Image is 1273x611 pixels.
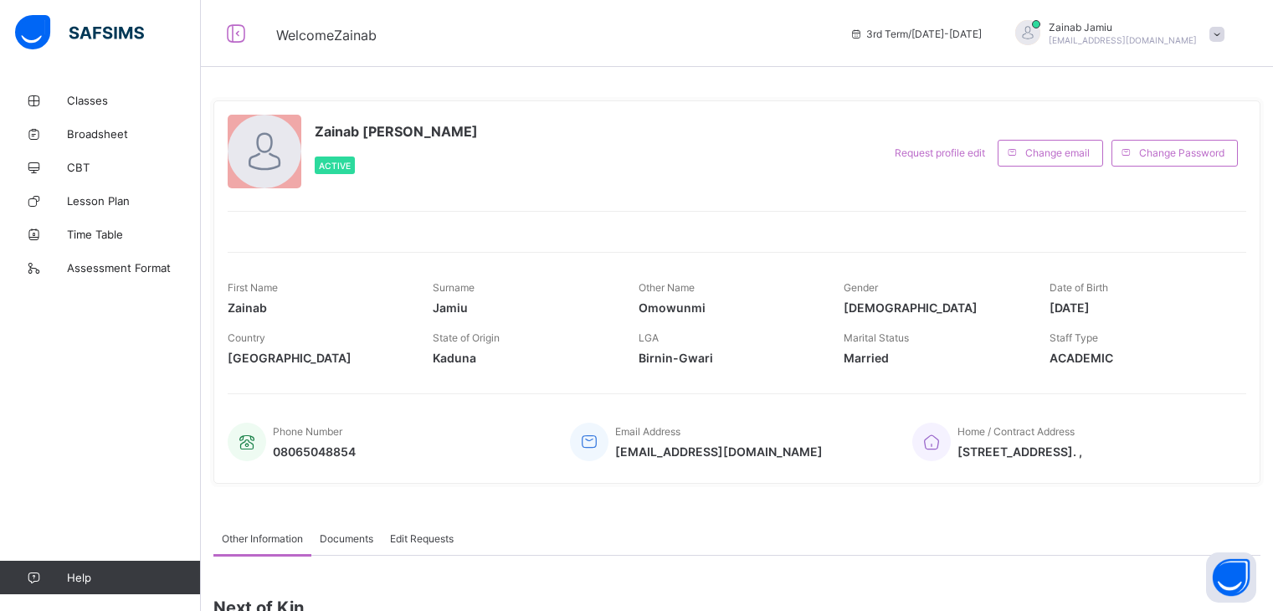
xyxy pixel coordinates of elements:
span: Surname [433,281,475,294]
span: Documents [320,532,373,545]
span: LGA [639,331,659,344]
span: 08065048854 [273,444,356,459]
span: Kaduna [433,351,613,365]
span: Country [228,331,265,344]
span: [EMAIL_ADDRESS][DOMAIN_NAME] [615,444,823,459]
span: Edit Requests [390,532,454,545]
span: Time Table [67,228,201,241]
span: Change email [1025,146,1090,159]
span: Other Name [639,281,695,294]
button: Open asap [1206,552,1256,603]
span: First Name [228,281,278,294]
span: [GEOGRAPHIC_DATA] [228,351,408,365]
span: Active [319,161,351,171]
span: Broadsheet [67,127,201,141]
span: [STREET_ADDRESS]. , [957,444,1082,459]
span: Email Address [615,425,680,438]
span: Married [844,351,1024,365]
span: session/term information [850,28,982,40]
span: Jamiu [433,300,613,315]
span: Lesson Plan [67,194,201,208]
span: Date of Birth [1050,281,1108,294]
span: [DEMOGRAPHIC_DATA] [844,300,1024,315]
span: Omowunmi [639,300,819,315]
span: Home / Contract Address [957,425,1075,438]
span: State of Origin [433,331,500,344]
span: Change Password [1139,146,1224,159]
span: Zainab Jamiu [1049,21,1197,33]
span: Zainab [PERSON_NAME] [315,123,478,140]
span: Phone Number [273,425,342,438]
span: [EMAIL_ADDRESS][DOMAIN_NAME] [1049,35,1197,45]
img: safsims [15,15,144,50]
span: Assessment Format [67,261,201,275]
span: Birnin-Gwari [639,351,819,365]
span: Welcome Zainab [276,27,377,44]
span: Help [67,571,200,584]
span: Staff Type [1050,331,1098,344]
span: Classes [67,94,201,107]
span: CBT [67,161,201,174]
span: [DATE] [1050,300,1229,315]
span: Marital Status [844,331,909,344]
span: Other Information [222,532,303,545]
span: Gender [844,281,878,294]
span: ACADEMIC [1050,351,1229,365]
div: ZainabJamiu [998,20,1233,48]
span: Request profile edit [895,146,985,159]
span: Zainab [228,300,408,315]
